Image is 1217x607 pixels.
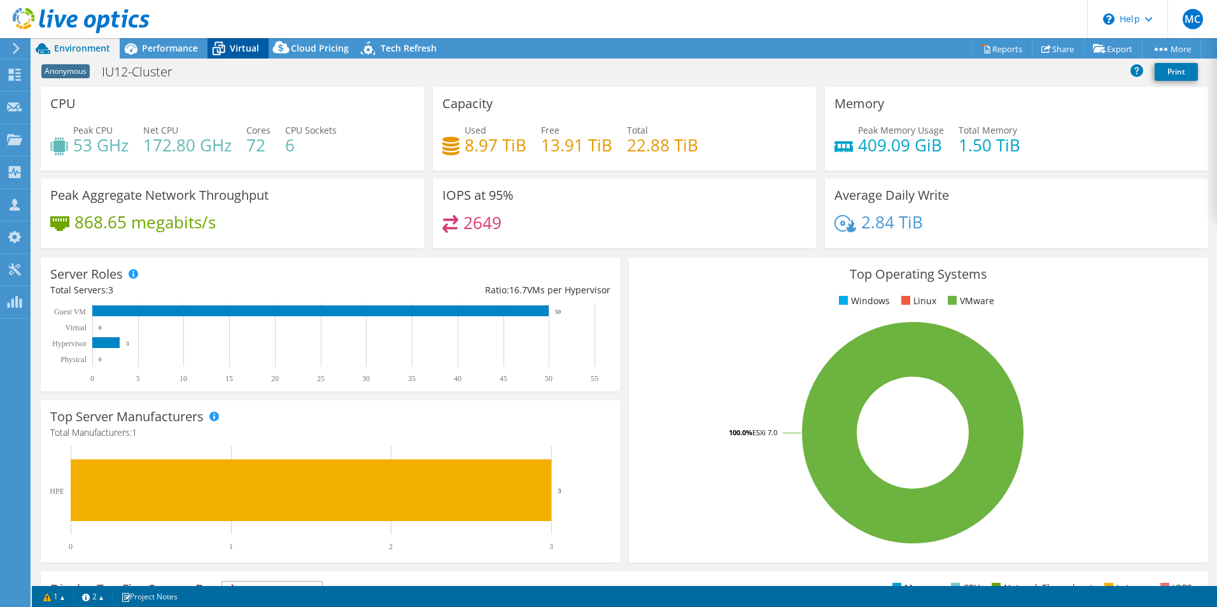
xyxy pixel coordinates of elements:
[555,309,561,315] text: 50
[330,283,610,297] div: Ratio: VMs per Hypervisor
[222,582,322,597] span: IOPS
[285,138,337,152] h4: 6
[132,426,137,438] span: 1
[246,124,271,136] span: Cores
[73,138,129,152] h4: 53 GHz
[509,284,527,296] span: 16.7
[52,339,87,348] text: Hypervisor
[50,410,204,424] h3: Top Server Manufacturers
[96,65,192,79] h1: IU12-Cluster
[66,323,87,332] text: Virtual
[541,138,612,152] h4: 13.91 TiB
[73,124,113,136] span: Peak CPU
[143,138,232,152] h4: 172.80 GHz
[465,138,526,152] h4: 8.97 TiB
[143,124,178,136] span: Net CPU
[454,374,461,383] text: 40
[1142,39,1201,59] a: More
[41,64,90,78] span: Anonymous
[69,542,73,551] text: 0
[1032,39,1084,59] a: Share
[99,356,102,363] text: 0
[1157,581,1192,595] li: IOPS
[959,138,1020,152] h4: 1.50 TiB
[971,39,1032,59] a: Reports
[729,428,752,437] tspan: 100.0%
[381,42,437,54] span: Tech Refresh
[126,340,129,347] text: 3
[442,188,514,202] h3: IOPS at 95%
[948,581,980,595] li: CPU
[465,124,486,136] span: Used
[945,294,994,308] li: VMware
[408,374,416,383] text: 35
[558,487,561,494] text: 3
[112,589,186,604] a: Project Notes
[50,188,269,202] h3: Peak Aggregate Network Throughput
[500,374,507,383] text: 45
[1101,581,1149,595] li: Latency
[73,589,113,604] a: 2
[362,374,370,383] text: 30
[638,267,1199,281] h3: Top Operating Systems
[108,284,113,296] span: 3
[271,374,279,383] text: 20
[959,124,1017,136] span: Total Memory
[389,542,393,551] text: 2
[285,124,337,136] span: CPU Sockets
[246,138,271,152] h4: 72
[50,426,610,440] h4: Total Manufacturers:
[225,374,233,383] text: 15
[627,124,648,136] span: Total
[50,97,76,111] h3: CPU
[136,374,140,383] text: 5
[1155,63,1198,81] a: Print
[142,42,198,54] span: Performance
[834,188,949,202] h3: Average Daily Write
[1103,13,1115,25] svg: \n
[179,374,187,383] text: 10
[34,589,74,604] a: 1
[752,428,777,437] tspan: ESXi 7.0
[549,542,553,551] text: 3
[1083,39,1143,59] a: Export
[861,215,923,229] h4: 2.84 TiB
[545,374,552,383] text: 50
[54,307,86,316] text: Guest VM
[898,294,936,308] li: Linux
[834,97,884,111] h3: Memory
[988,581,1093,595] li: Network Throughput
[90,374,94,383] text: 0
[627,138,698,152] h4: 22.88 TiB
[74,215,216,229] h4: 868.65 megabits/s
[50,267,123,281] h3: Server Roles
[99,324,102,331] text: 0
[50,487,64,496] text: HPE
[858,124,944,136] span: Peak Memory Usage
[889,581,939,595] li: Memory
[1183,9,1203,29] span: MC
[54,42,110,54] span: Environment
[858,138,944,152] h4: 409.09 GiB
[541,124,559,136] span: Free
[591,374,598,383] text: 55
[463,216,502,230] h4: 2649
[229,542,233,551] text: 1
[60,355,87,364] text: Physical
[50,283,330,297] div: Total Servers:
[317,374,325,383] text: 25
[442,97,493,111] h3: Capacity
[291,42,349,54] span: Cloud Pricing
[836,294,890,308] li: Windows
[230,42,259,54] span: Virtual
